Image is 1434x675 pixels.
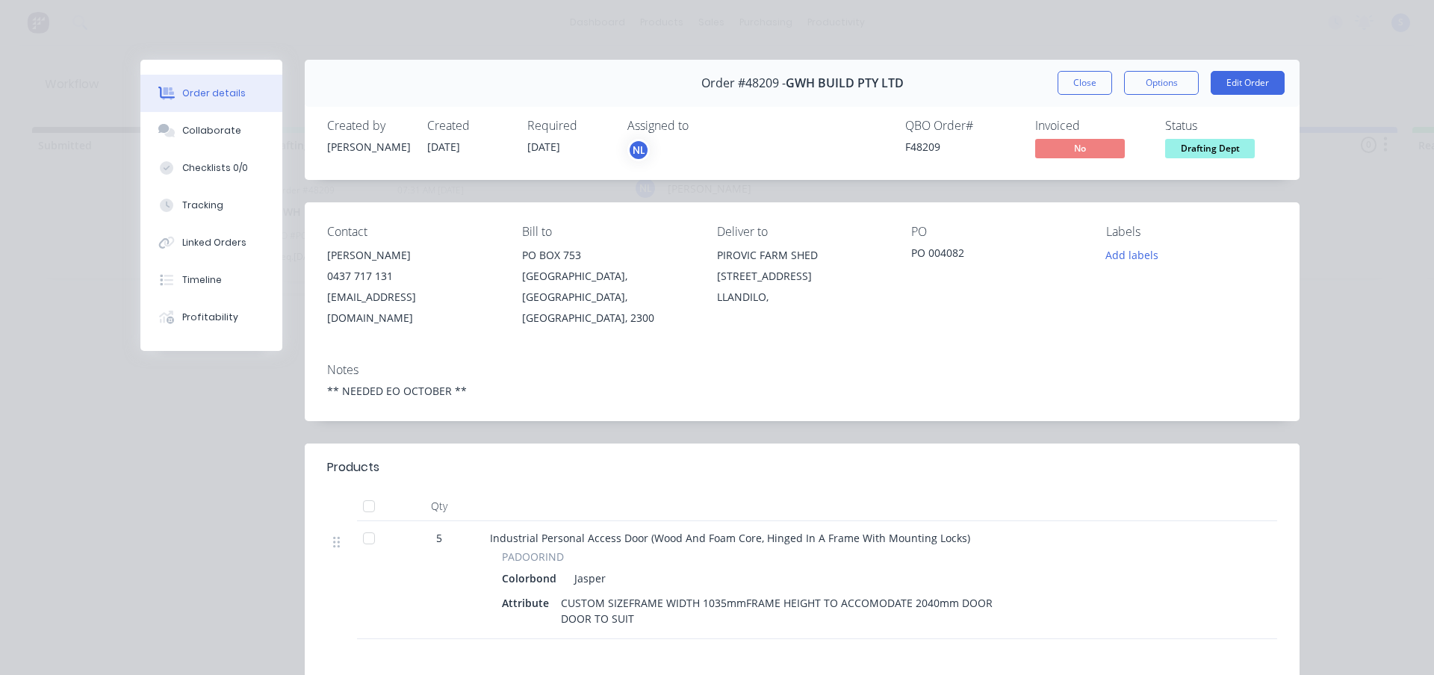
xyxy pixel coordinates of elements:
div: Invoiced [1035,119,1147,133]
div: ** NEEDED EO OCTOBER ** [327,383,1277,399]
button: NL [627,139,650,161]
div: Timeline [182,273,222,287]
div: Created [427,119,509,133]
div: Required [527,119,609,133]
button: Options [1124,71,1199,95]
button: Order details [140,75,282,112]
div: 0437 717 131 [327,266,498,287]
div: Colorbond [502,567,562,589]
div: Bill to [522,225,693,239]
div: Tracking [182,199,223,212]
div: Collaborate [182,124,241,137]
button: Linked Orders [140,224,282,261]
button: Drafting Dept [1165,139,1255,161]
div: [EMAIL_ADDRESS][DOMAIN_NAME] [327,287,498,329]
div: [PERSON_NAME] [327,245,498,266]
div: Checklists 0/0 [182,161,248,175]
span: No [1035,139,1125,158]
div: Products [327,458,379,476]
div: QBO Order # [905,119,1017,133]
button: Add labels [1098,245,1167,265]
div: Profitability [182,311,238,324]
div: LLANDILO, [717,287,888,308]
div: Qty [394,491,484,521]
button: Profitability [140,299,282,336]
span: [DATE] [527,140,560,154]
button: Close [1058,71,1112,95]
span: 5 [436,530,442,546]
span: [DATE] [427,140,460,154]
div: Status [1165,119,1277,133]
div: Contact [327,225,498,239]
button: Collaborate [140,112,282,149]
div: PIROVIC FARM SHED [STREET_ADDRESS]LLANDILO, [717,245,888,308]
div: [PERSON_NAME]0437 717 131[EMAIL_ADDRESS][DOMAIN_NAME] [327,245,498,329]
button: Edit Order [1211,71,1285,95]
div: Jasper [568,567,606,589]
div: F48209 [905,139,1017,155]
div: PO BOX 753[GEOGRAPHIC_DATA], [GEOGRAPHIC_DATA], [GEOGRAPHIC_DATA], 2300 [522,245,693,329]
div: PO 004082 [911,245,1082,266]
button: Tracking [140,187,282,224]
div: Notes [327,363,1277,377]
span: Order #48209 - [701,76,786,90]
div: PIROVIC FARM SHED [STREET_ADDRESS] [717,245,888,287]
div: Created by [327,119,409,133]
div: [PERSON_NAME] [327,139,409,155]
div: Assigned to [627,119,777,133]
div: [GEOGRAPHIC_DATA], [GEOGRAPHIC_DATA], [GEOGRAPHIC_DATA], 2300 [522,266,693,329]
div: Labels [1106,225,1277,239]
div: Deliver to [717,225,888,239]
div: Attribute [502,592,555,614]
button: Timeline [140,261,282,299]
div: PO BOX 753 [522,245,693,266]
button: Checklists 0/0 [140,149,282,187]
div: CUSTOM SIZEFRAME WIDTH 1035mmFRAME HEIGHT TO ACCOMODATE 2040mm DOOR DOOR TO SUIT [555,592,999,629]
div: PO [911,225,1082,239]
div: Order details [182,87,246,100]
span: Industrial Personal Access Door (Wood And Foam Core, Hinged In A Frame With Mounting Locks) [490,531,970,545]
span: GWH BUILD PTY LTD [786,76,904,90]
span: PADOORIND [502,549,564,564]
span: Drafting Dept [1165,139,1255,158]
div: Linked Orders [182,236,246,249]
